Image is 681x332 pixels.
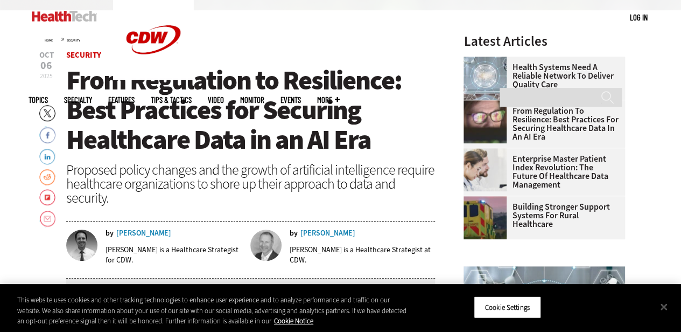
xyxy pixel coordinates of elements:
[464,148,507,191] img: medical researchers look at data on desktop monitor
[464,107,619,141] a: From Regulation to Resilience: Best Practices for Securing Healthcare Data in an AI Era
[280,96,301,104] a: Events
[290,230,298,237] span: by
[64,96,92,104] span: Specialty
[630,12,648,22] a: Log in
[652,295,676,319] button: Close
[464,155,619,189] a: Enterprise Master Patient Index Revolution: The Future of Healthcare Data Management
[474,296,541,319] button: Cookie Settings
[29,96,48,104] span: Topics
[274,316,313,326] a: More information about your privacy
[151,96,192,104] a: Tips & Tactics
[464,196,507,239] img: ambulance driving down country road at sunset
[240,96,264,104] a: MonITor
[108,96,135,104] a: Features
[113,71,194,82] a: CDW
[464,100,507,143] img: woman wearing glasses looking at healthcare data on screen
[464,148,512,157] a: medical researchers look at data on desktop monitor
[32,11,97,22] img: Home
[66,279,436,311] div: media player
[116,230,171,237] a: [PERSON_NAME]
[464,100,512,109] a: woman wearing glasses looking at healthcare data on screen
[317,96,340,104] span: More
[630,12,648,23] div: User menu
[106,245,243,265] p: [PERSON_NAME] is a Healthcare Strategist for CDW.
[250,230,282,261] img: Benjamin Sokolow
[66,230,97,261] img: Lee Pierce
[464,196,512,205] a: ambulance driving down country road at sunset
[66,163,436,205] div: Proposed policy changes and the growth of artificial intelligence require healthcare organization...
[208,96,224,104] a: Video
[300,230,355,237] a: [PERSON_NAME]
[464,203,619,229] a: Building Stronger Support Systems for Rural Healthcare
[17,295,409,327] div: This website uses cookies and other tracking technologies to enhance user experience and to analy...
[106,230,114,237] span: by
[290,245,435,265] p: [PERSON_NAME] is a Healthcare Strategist at CDW.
